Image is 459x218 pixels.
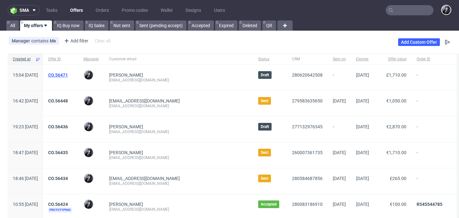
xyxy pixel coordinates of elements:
span: [DATE] [333,150,346,155]
span: - [417,150,451,160]
span: Created at [13,56,33,62]
a: 279583635650 [292,98,323,103]
span: Status [258,56,282,62]
span: - [333,72,346,83]
span: [DATE] [333,202,346,207]
a: Sent (pending accept) [135,20,186,31]
a: Designs [182,5,205,15]
span: [DATE] [356,176,369,181]
div: Clear all [93,36,112,45]
span: sma [19,8,29,12]
span: Order ID [417,56,451,62]
span: CRM [292,56,323,62]
span: [DATE] [356,98,369,103]
span: [DATE] [356,202,369,207]
span: Draft [261,72,269,78]
span: Sent [261,150,268,155]
span: 19:23 [DATE] [13,124,38,129]
a: All [6,20,19,31]
span: Offer value [379,56,406,62]
a: Users [210,5,229,15]
a: CO.56434 [48,176,68,181]
a: Not sent [110,20,134,31]
button: sma [8,5,40,15]
img: Philippe Dubuy [84,200,93,209]
a: Orders [92,5,113,15]
div: [EMAIL_ADDRESS][DOMAIN_NAME] [109,181,248,186]
span: - [417,98,451,109]
a: Add Custom Offer [398,38,440,46]
span: £1,710.00 [386,72,406,78]
a: CO.56435 [48,150,68,155]
span: €1,710.00 [386,150,406,155]
span: 18:46 [DATE] [13,176,38,181]
span: Expires [356,56,369,62]
div: [EMAIL_ADDRESS][DOMAIN_NAME] [109,155,248,160]
div: [EMAIL_ADDRESS][DOMAIN_NAME] [109,103,248,109]
span: Manager [12,38,31,43]
span: [DATE] [356,72,369,78]
div: [EMAIL_ADDRESS][DOMAIN_NAME] [109,207,248,212]
a: [PERSON_NAME] [109,124,143,129]
span: [EMAIL_ADDRESS][DOMAIN_NAME] [109,98,180,103]
span: 10:55 [DATE] [13,202,38,207]
span: - [417,72,451,83]
a: Offers [66,5,87,15]
span: Customer email [109,56,248,62]
img: Philippe Dubuy [84,122,93,131]
a: Tasks [42,5,61,15]
span: €1,050.00 [386,98,406,103]
a: Deleted [239,20,261,31]
div: Add filter [62,36,90,46]
span: €2,870.00 [386,124,406,129]
a: [PERSON_NAME] [109,72,143,78]
a: CO.56436 [48,124,68,129]
span: Sent [261,176,268,181]
span: 18:47 [DATE] [13,150,38,155]
a: Wallet [157,5,177,15]
div: [EMAIL_ADDRESS][DOMAIN_NAME] [109,129,248,134]
img: Philippe Dubuy [84,96,93,105]
a: Accepted [188,20,214,31]
img: Philippe Dubuy [84,174,93,183]
span: - [417,176,451,186]
span: Sent on [333,56,346,62]
span: €100.00 [390,202,406,207]
div: Me [50,38,56,43]
a: 280584687856 [292,176,323,181]
a: CO.56471 [48,72,68,78]
span: 15:04 [DATE] [13,72,38,78]
a: Expired [215,20,237,31]
span: [EMAIL_ADDRESS][DOMAIN_NAME] [109,176,180,181]
a: CO.56448 [48,98,68,103]
a: 260007361735 [292,150,323,155]
span: £265.00 [390,176,406,181]
span: Accepted [261,202,277,207]
a: [PERSON_NAME] [109,150,143,155]
span: Draft [261,124,269,129]
img: Philippe Dubuy [84,148,93,157]
a: IQ Buy now [53,20,84,31]
span: - [417,124,451,134]
a: 277132976345 [292,124,323,129]
a: CO.56424 [48,202,68,207]
a: IQ Sales [85,20,108,31]
a: 280620642508 [292,72,323,78]
a: [PERSON_NAME] [109,202,143,207]
span: [DATE] [333,98,346,103]
a: 280083186910 [292,202,323,207]
img: logo [11,7,19,14]
span: [DATE] [356,150,369,155]
a: My offers [20,20,52,31]
img: Philippe Dubuy [442,5,451,14]
span: 16:42 [DATE] [13,98,38,103]
div: [EMAIL_ADDRESS][DOMAIN_NAME] [109,78,248,83]
a: QR [262,20,276,31]
a: Promo codes [118,5,152,15]
span: contains [31,38,50,43]
img: Philippe Dubuy [84,71,93,79]
span: Sent [261,98,268,103]
span: [DATE] [356,124,369,129]
span: [DATE] [333,176,346,181]
span: Prototyping [48,207,72,213]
